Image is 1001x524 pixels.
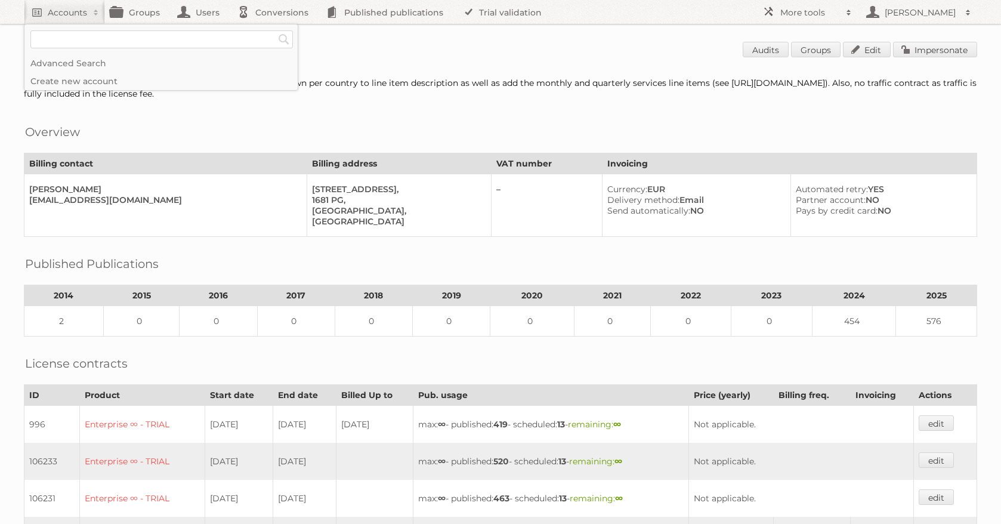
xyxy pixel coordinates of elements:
span: Pays by credit card: [796,205,878,216]
a: Advanced Search [24,54,298,72]
td: [DATE] [205,406,273,443]
th: Billing freq. [774,385,850,406]
a: edit [919,452,954,468]
td: 0 [335,306,412,337]
th: Invoicing [850,385,914,406]
th: Pub. usage [413,385,689,406]
td: [DATE] [273,406,336,443]
td: 0 [490,306,574,337]
strong: 13 [558,456,566,467]
div: [EMAIL_ADDRESS][DOMAIN_NAME] [29,195,297,205]
th: Billing address [307,153,492,174]
th: 2020 [490,285,574,306]
span: Send automatically: [607,205,690,216]
h2: License contracts [25,355,128,372]
a: edit [919,415,954,431]
strong: 13 [557,419,565,430]
strong: ∞ [613,419,621,430]
th: 2021 [574,285,651,306]
div: NO [796,205,967,216]
td: 0 [731,306,812,337]
span: remaining: [570,493,623,504]
td: – [492,174,603,237]
th: 2016 [180,285,257,306]
div: 1681 PG, [312,195,481,205]
th: 2022 [650,285,731,306]
th: Start date [205,385,273,406]
td: 106233 [24,443,80,480]
th: 2017 [257,285,335,306]
td: 0 [413,306,490,337]
td: 454 [812,306,896,337]
th: 2015 [103,285,180,306]
strong: ∞ [614,456,622,467]
h2: More tools [780,7,840,19]
span: Partner account: [796,195,866,205]
th: Billing contact [24,153,307,174]
div: [GEOGRAPHIC_DATA], [312,205,481,216]
th: 2025 [896,285,977,306]
td: [DATE] [273,480,336,517]
span: remaining: [569,456,622,467]
td: [DATE] [273,443,336,480]
h2: [PERSON_NAME] [882,7,959,19]
a: Create new account [24,72,298,90]
td: Enterprise ∞ - TRIAL [79,406,205,443]
td: 0 [103,306,180,337]
td: 2 [24,306,104,337]
span: Delivery method: [607,195,679,205]
th: Invoicing [602,153,977,174]
td: [DATE] [205,443,273,480]
td: [DATE] [205,480,273,517]
td: Not applicable. [689,406,914,443]
th: Product [79,385,205,406]
strong: 419 [493,419,508,430]
th: ID [24,385,80,406]
td: max: - published: - scheduled: - [413,480,689,517]
th: 2024 [812,285,896,306]
th: 2019 [413,285,490,306]
td: 0 [257,306,335,337]
h2: Overview [25,123,80,141]
div: EUR [607,184,781,195]
strong: ∞ [438,493,446,504]
a: Edit [843,42,891,57]
td: 576 [896,306,977,337]
a: Groups [791,42,841,57]
h2: Published Publications [25,255,159,273]
th: End date [273,385,336,406]
strong: 520 [493,456,509,467]
span: remaining: [568,419,621,430]
td: Enterprise ∞ - TRIAL [79,443,205,480]
th: Billed Up to [336,385,413,406]
a: Audits [743,42,789,57]
div: [GEOGRAPHIC_DATA] [312,216,481,227]
div: [PERSON_NAME] [29,184,297,195]
th: 2014 [24,285,104,306]
strong: ∞ [438,419,446,430]
td: 0 [180,306,257,337]
td: 106231 [24,480,80,517]
div: [STREET_ADDRESS], [312,184,481,195]
div: [Contract 108942 + 111462] Auto-billing is disabled to add breakdown per country to line item des... [24,78,977,99]
input: Search [275,30,293,48]
td: 0 [650,306,731,337]
th: Price (yearly) [689,385,774,406]
td: 996 [24,406,80,443]
td: max: - published: - scheduled: - [413,443,689,480]
a: edit [919,489,954,505]
div: Email [607,195,781,205]
h2: Accounts [48,7,87,19]
div: NO [796,195,967,205]
span: Automated retry: [796,184,868,195]
td: Enterprise ∞ - TRIAL [79,480,205,517]
h1: Account 1182: Action Service & Distributie B.V. [24,42,977,60]
td: max: - published: - scheduled: - [413,406,689,443]
strong: 463 [493,493,509,504]
th: VAT number [492,153,603,174]
td: [DATE] [336,406,413,443]
div: YES [796,184,967,195]
th: 2018 [335,285,412,306]
strong: ∞ [615,493,623,504]
th: 2023 [731,285,812,306]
